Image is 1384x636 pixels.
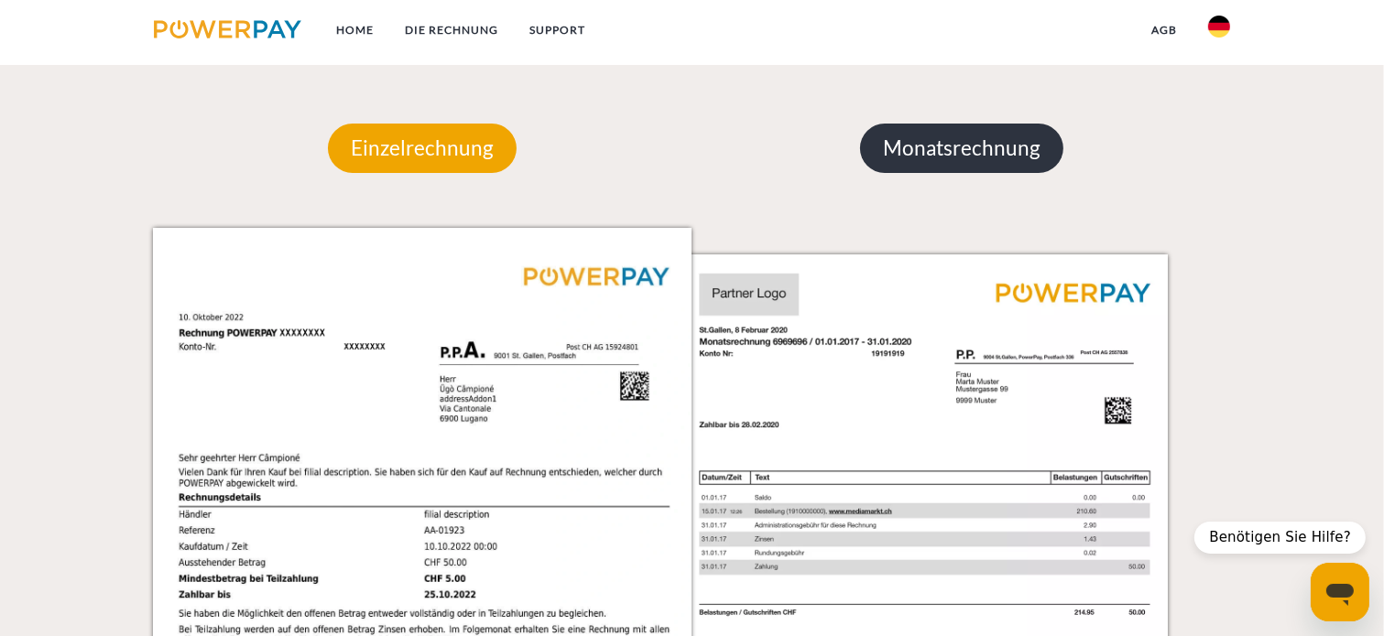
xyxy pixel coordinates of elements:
a: SUPPORT [514,14,601,47]
div: Benötigen Sie Hilfe? [1194,522,1366,554]
p: Monatsrechnung [860,124,1063,173]
a: DIE RECHNUNG [389,14,514,47]
p: Einzelrechnung [328,124,517,173]
a: Home [321,14,389,47]
a: agb [1136,14,1193,47]
iframe: Schaltfläche zum Öffnen des Messaging-Fensters; Konversation läuft [1311,563,1369,621]
img: de [1208,16,1230,38]
img: logo-powerpay.svg [154,20,301,38]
